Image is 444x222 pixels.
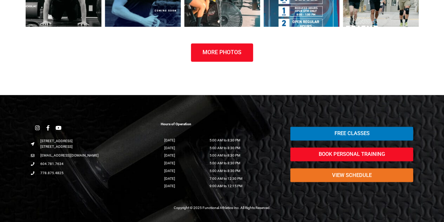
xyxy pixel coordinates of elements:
p: 5:00 AM to 8:30 PM [210,138,280,144]
span: Free Classes [334,131,369,136]
a: view schedule [290,168,413,182]
a: [STREET_ADDRESS][STREET_ADDRESS] [31,138,154,150]
p: [DATE] [164,168,202,174]
span: view schedule [332,172,372,178]
p: 9:00 AM to 12:15 PM [210,183,280,189]
p: [DATE] [164,138,202,144]
p: [DATE] [164,160,202,166]
p: [DATE] [164,145,202,151]
p: 5:00 AM to 8:30 PM [210,168,280,174]
p: 7:00 AM to 12:30 PM [210,176,280,182]
strong: Hours of Operation [160,122,191,126]
a: 604.781.7634 [31,161,154,167]
p: Copyright © 2025 Functional Athletics Inc. All Rights Reserved. [27,205,417,211]
span: [EMAIL_ADDRESS][DOMAIN_NAME] [39,153,99,159]
p: 5:00 AM to 8:30 PM [210,160,280,166]
a: Book Personal Training [290,147,413,161]
span: Book Personal Training [319,152,385,157]
p: [DATE] [164,153,202,159]
span: More Photos [203,50,241,55]
a: [EMAIL_ADDRESS][DOMAIN_NAME] [31,153,154,159]
span: 604.781.7634 [39,161,64,167]
p: [DATE] [164,176,202,182]
p: [DATE] [164,183,202,189]
span: [STREET_ADDRESS] [STREET_ADDRESS] [39,138,73,150]
span: 778.875.4825 [39,170,64,176]
a: 778.875.4825 [31,170,154,176]
p: 5:00 AM to 8:30 PM [210,153,280,159]
a: More Photos [191,43,253,62]
p: 5:00 AM to 8:30 PM [210,145,280,151]
a: Free Classes [290,127,413,140]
